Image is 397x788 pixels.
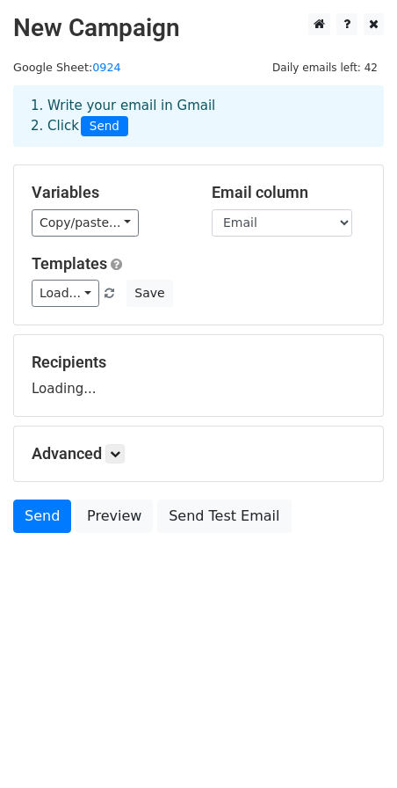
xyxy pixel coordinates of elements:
span: Daily emails left: 42 [266,58,384,77]
small: Google Sheet: [13,61,121,74]
div: Loading... [32,353,365,398]
a: Load... [32,280,99,307]
h5: Email column [212,183,365,202]
a: Send [13,500,71,533]
h2: New Campaign [13,13,384,43]
a: Preview [76,500,153,533]
button: Save [126,280,172,307]
h5: Variables [32,183,185,202]
a: 0924 [92,61,120,74]
h5: Recipients [32,353,365,372]
a: Daily emails left: 42 [266,61,384,74]
a: Copy/paste... [32,209,139,237]
a: Send Test Email [157,500,291,533]
a: Templates [32,254,107,273]
h5: Advanced [32,444,365,463]
div: 1. Write your email in Gmail 2. Click [18,96,379,136]
span: Send [81,116,128,137]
